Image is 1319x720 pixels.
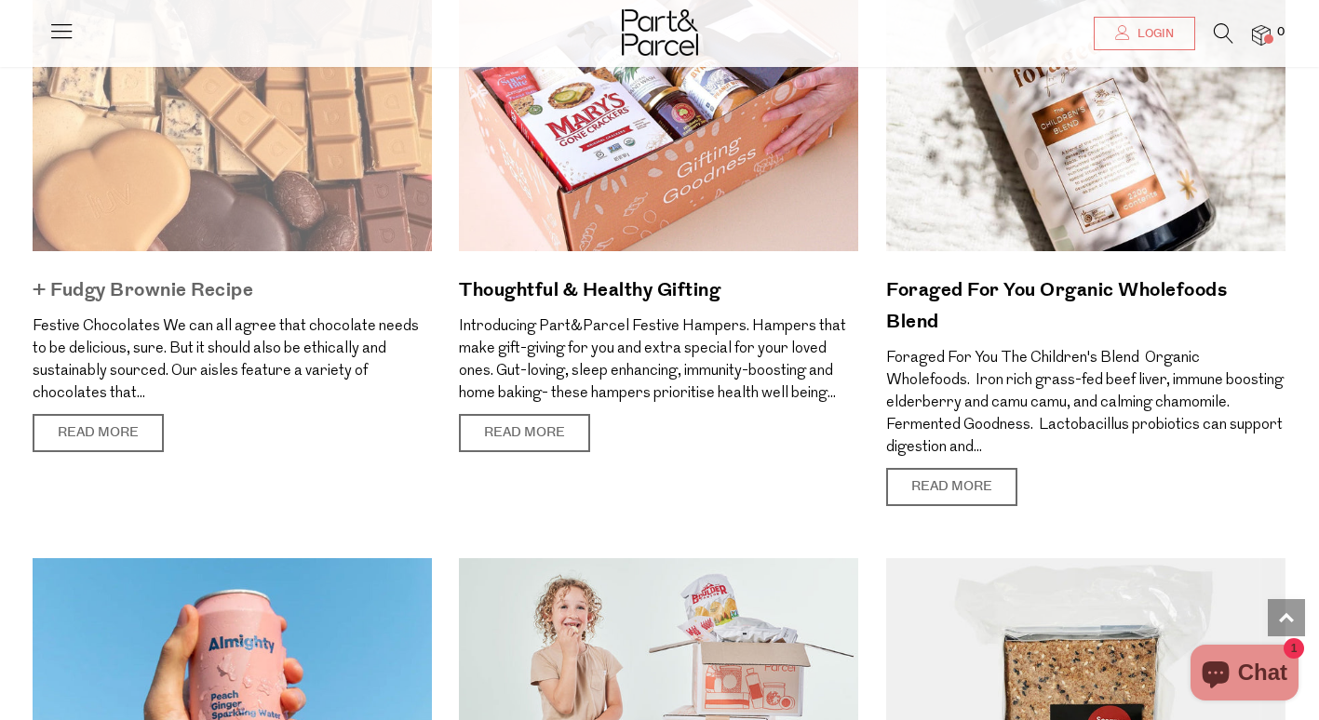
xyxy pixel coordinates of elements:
a: Login [1094,17,1195,50]
img: Part&Parcel [622,9,698,56]
a: + Fudgy Brownie Recipe Festive Chocolates We can all agree that chocolate needs to be delicious, ... [33,274,432,405]
p: Introducing Part&Parcel Festive Hampers. Hampers that make gift-giving for you and extra special ... [459,315,858,405]
h2: Thoughtful & Healthy Gifting [459,274,858,306]
a: 0 [1252,25,1271,45]
a: Foraged For You Organic Wholefoods Blend Foraged For You The Children's Blend Organic Wholefoods.... [886,274,1285,459]
span: 0 [1272,24,1289,41]
h2: Foraged For You Organic Wholefoods Blend [886,274,1285,338]
p: Festive Chocolates We can all agree that chocolate needs to be delicious, sure. But it should als... [33,315,432,405]
p: Foraged For You The Children's Blend Organic Wholefoods. Iron rich grass-fed beef liver, immune b... [886,347,1285,459]
a: Read More [33,414,164,453]
h2: + Fudgy Brownie Recipe [33,274,432,306]
a: Read More [886,468,1017,507]
a: Thoughtful & Healthy Gifting Introducing Part&Parcel Festive Hampers. Hampers that make gift-givi... [459,274,858,405]
a: Read More [459,414,590,453]
inbox-online-store-chat: Shopify online store chat [1185,645,1304,705]
span: Login [1133,26,1174,42]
